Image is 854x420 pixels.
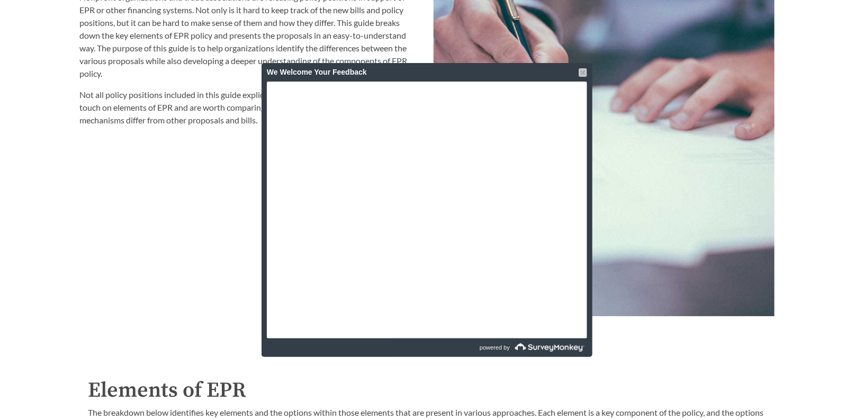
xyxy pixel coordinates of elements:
a: powered by [428,338,587,357]
h2: Elements of EPR [88,374,766,406]
span: powered by [480,338,510,357]
div: Photo by [434,319,775,332]
p: Not all policy positions included in this guide explicitly reference EPR. However, they each touc... [80,88,421,127]
div: We Welcome Your Feedback [267,63,587,82]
